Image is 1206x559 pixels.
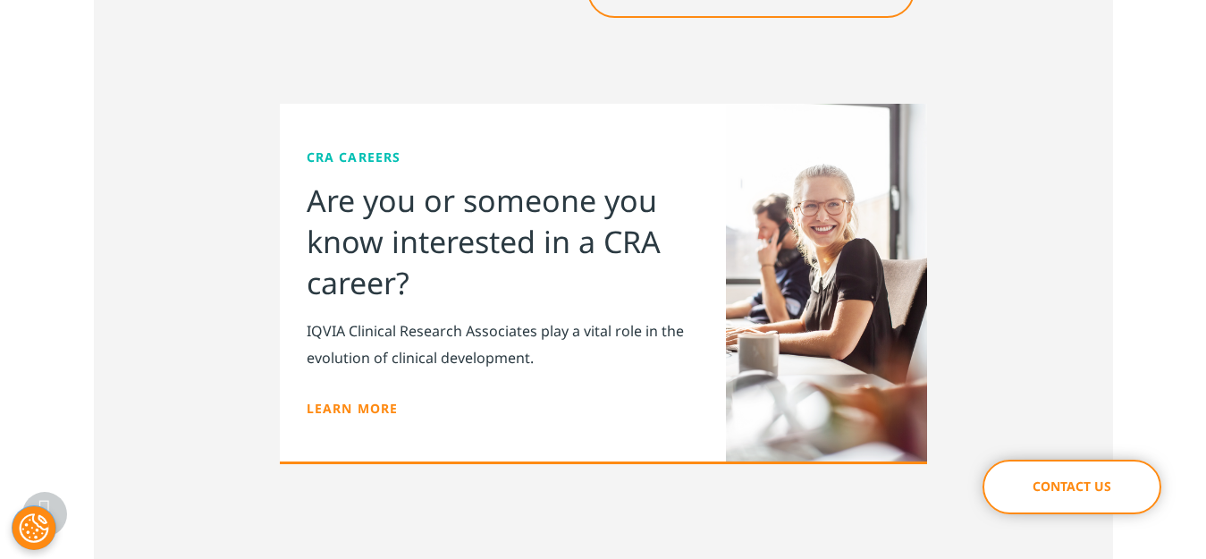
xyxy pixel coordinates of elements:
[307,318,699,371] p: IQVIA Clinical Research Associates play a vital role in the evolution of clinical development.
[307,148,699,165] div: CRA Careers
[307,400,399,417] a: Learn more
[983,460,1161,514] a: Contact Us
[12,505,56,550] button: Cookies Settings
[307,180,699,303] h2: Are you or someone you know interested in a CRA career?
